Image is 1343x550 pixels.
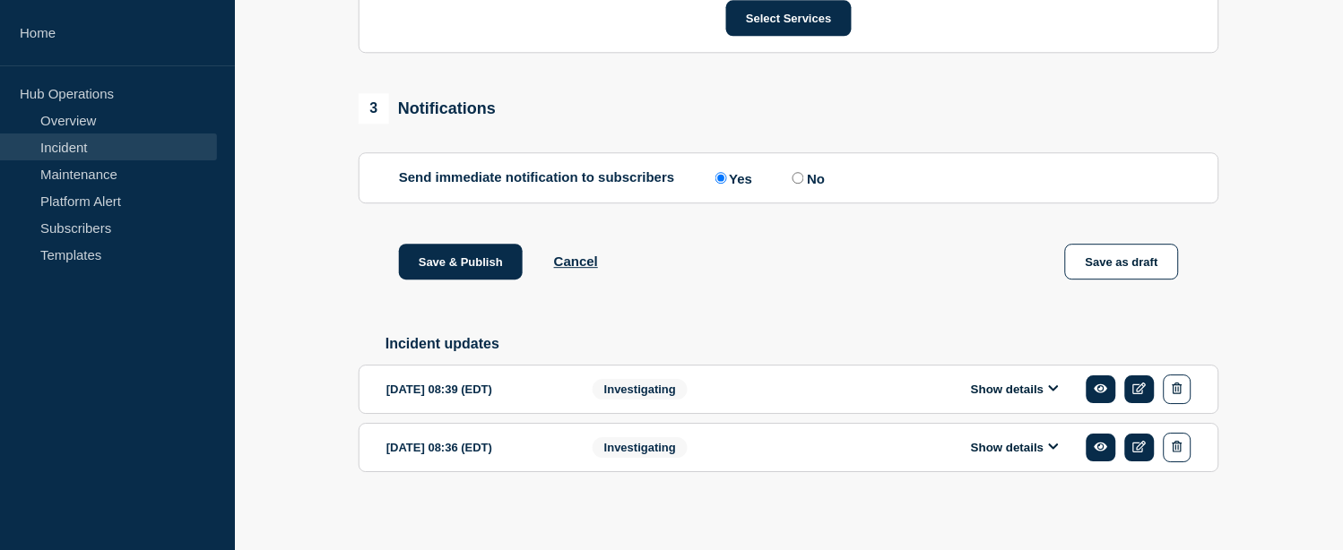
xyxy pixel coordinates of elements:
[386,433,566,462] div: [DATE] 08:36 (EDT)
[399,244,523,279] button: Save & Publish
[966,440,1064,455] button: Show details
[593,379,688,400] span: Investigating
[399,169,1179,186] div: Send immediate notification to subscribers
[711,169,753,186] label: Yes
[554,254,598,269] button: Cancel
[386,336,1219,352] h2: Incident updates
[1065,244,1179,279] button: Save as draft
[593,437,688,458] span: Investigating
[399,169,675,186] p: Send immediate notification to subscribers
[788,169,825,186] label: No
[359,93,389,124] span: 3
[966,382,1064,397] button: Show details
[793,172,804,184] input: No
[359,93,496,124] div: Notifications
[715,172,727,184] input: Yes
[386,374,566,404] div: [DATE] 08:39 (EDT)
